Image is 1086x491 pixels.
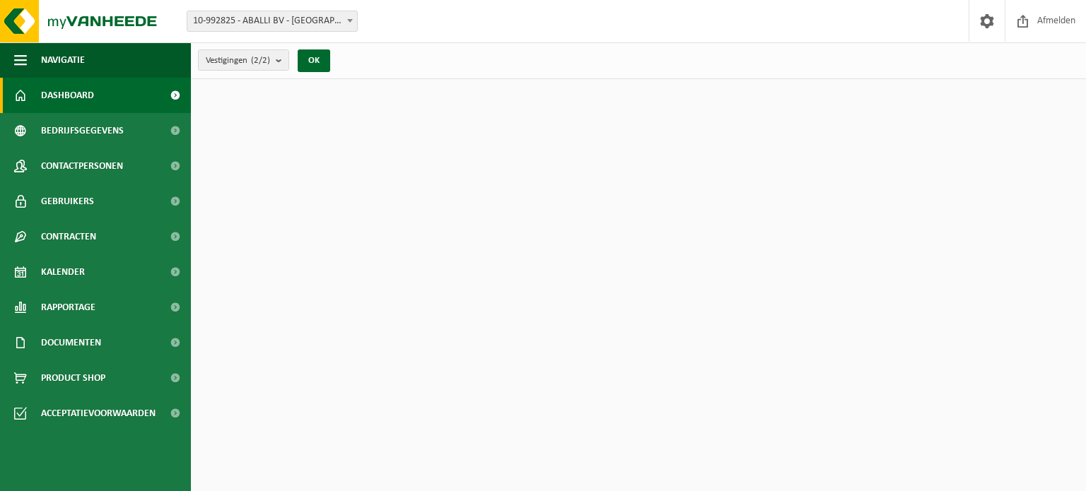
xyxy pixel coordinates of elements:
button: OK [298,49,330,72]
span: Navigatie [41,42,85,78]
span: Kalender [41,254,85,290]
span: Documenten [41,325,101,360]
span: Vestigingen [206,50,270,71]
span: Acceptatievoorwaarden [41,396,156,431]
span: Gebruikers [41,184,94,219]
span: 10-992825 - ABALLI BV - POPERINGE [187,11,358,32]
span: Bedrijfsgegevens [41,113,124,148]
span: Contracten [41,219,96,254]
span: Dashboard [41,78,94,113]
span: Rapportage [41,290,95,325]
button: Vestigingen(2/2) [198,49,289,71]
span: Contactpersonen [41,148,123,184]
span: Product Shop [41,360,105,396]
span: 10-992825 - ABALLI BV - POPERINGE [187,11,357,31]
count: (2/2) [251,56,270,65]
